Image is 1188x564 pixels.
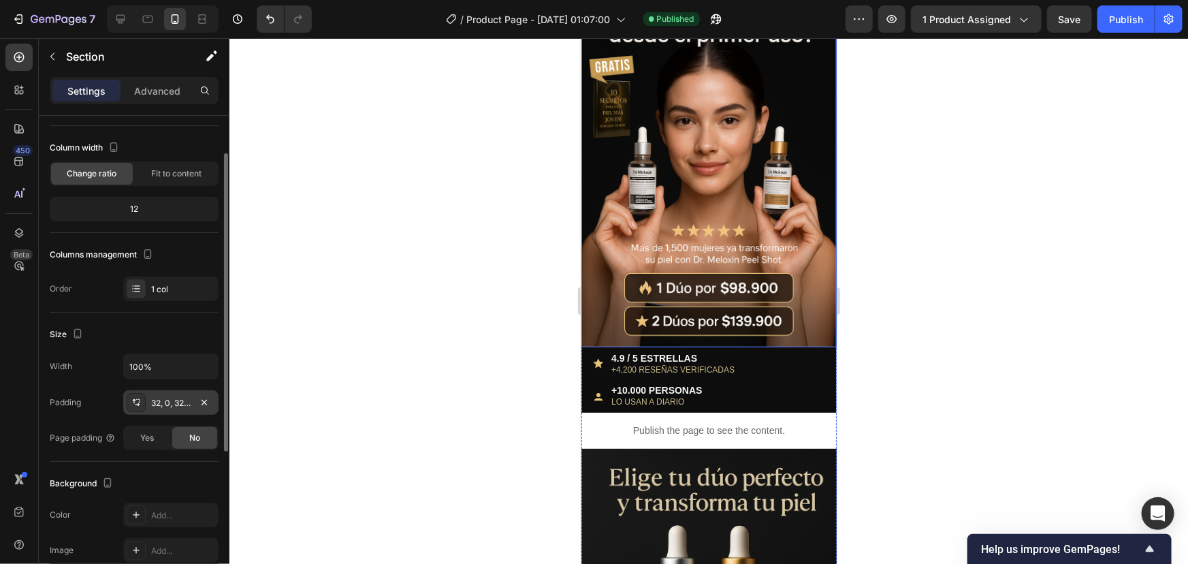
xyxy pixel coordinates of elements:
[981,541,1158,557] button: Show survey - Help us improve GemPages!
[50,475,116,493] div: Background
[151,510,215,522] div: Add...
[257,5,312,33] div: Undo/Redo
[1059,14,1081,25] span: Save
[151,545,215,557] div: Add...
[50,246,156,264] div: Columns management
[1142,497,1174,530] div: Open Intercom Messenger
[13,145,33,156] div: 450
[911,5,1042,33] button: 1 product assigned
[124,354,218,379] input: Auto
[981,543,1142,556] span: Help us improve GemPages!
[134,84,180,98] p: Advanced
[67,168,117,180] span: Change ratio
[50,544,74,557] div: Image
[922,12,1011,27] span: 1 product assigned
[50,432,116,444] div: Page padding
[461,12,464,27] span: /
[467,12,611,27] span: Product Page - [DATE] 01:07:00
[581,38,837,564] iframe: Design area
[50,326,86,344] div: Size
[140,432,154,444] span: Yes
[151,397,191,409] div: 32, 0, 32, 0
[189,432,200,444] span: No
[52,200,216,219] div: 12
[151,283,215,296] div: 1 col
[1047,5,1092,33] button: Save
[10,249,33,260] div: Beta
[1097,5,1155,33] button: Publish
[657,13,694,25] span: Published
[50,360,72,373] div: Width
[50,283,72,295] div: Order
[50,396,81,409] div: Padding
[50,509,71,521] div: Color
[89,11,95,27] p: 7
[1109,12,1143,27] div: Publish
[151,168,202,180] span: Fit to content
[67,84,106,98] p: Settings
[5,5,101,33] button: 7
[66,48,178,65] p: Section
[50,139,122,157] div: Column width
